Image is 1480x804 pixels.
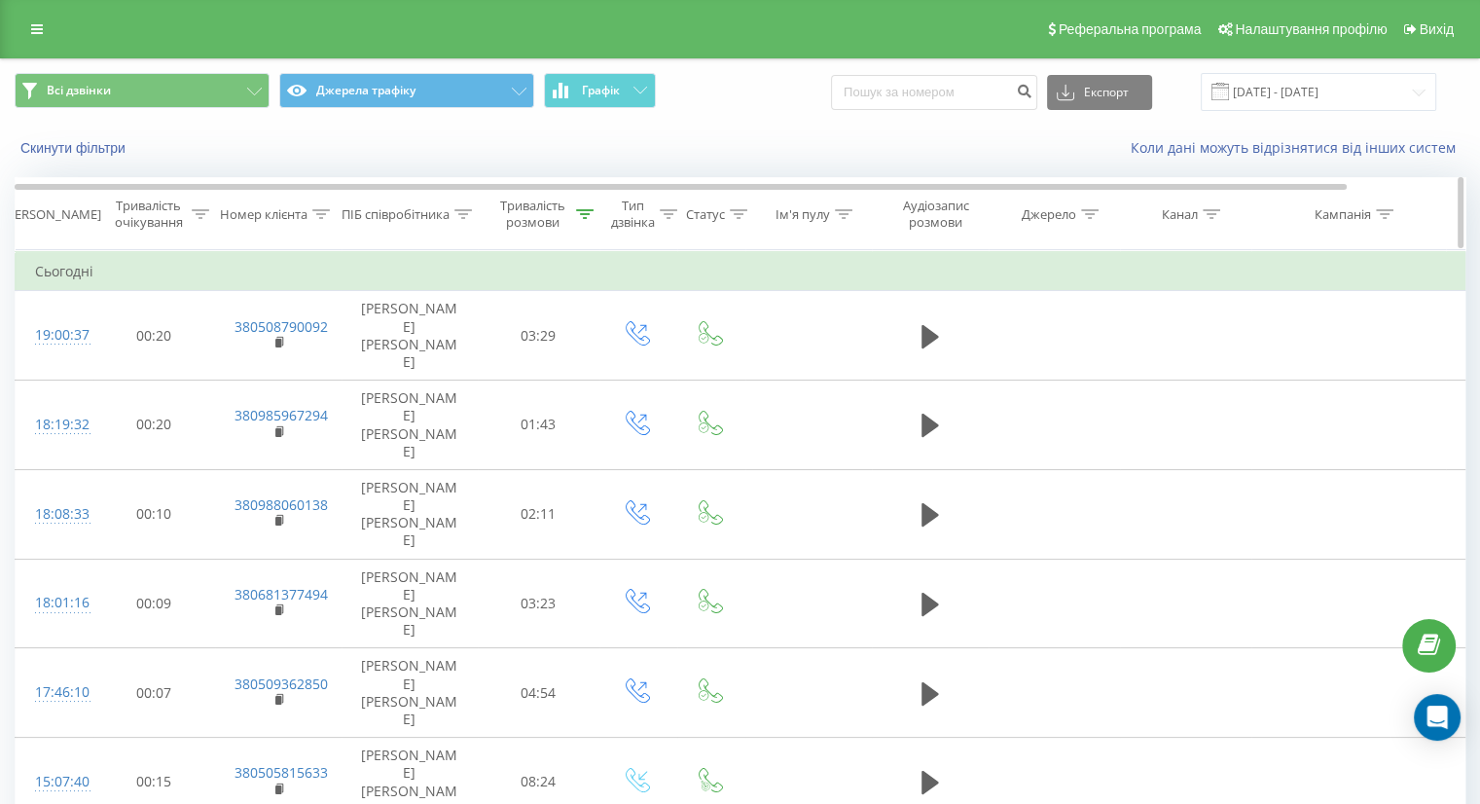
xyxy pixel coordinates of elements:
[342,381,478,470] td: [PERSON_NAME] [PERSON_NAME]
[888,198,983,231] div: Аудіозапис розмови
[235,406,328,424] a: 380985967294
[220,206,307,223] div: Номер клієнта
[235,675,328,693] a: 380509362850
[35,674,74,712] div: 17:46:10
[1414,694,1461,741] div: Open Intercom Messenger
[35,316,74,354] div: 19:00:37
[1315,206,1371,223] div: Кампанія
[582,84,620,97] span: Графік
[776,206,830,223] div: Ім'я пулу
[279,73,534,108] button: Джерела трафіку
[93,381,215,470] td: 00:20
[110,198,187,231] div: Тривалість очікування
[35,584,74,622] div: 18:01:16
[1162,206,1198,223] div: Канал
[1047,75,1152,110] button: Експорт
[1059,21,1202,37] span: Реферальна програма
[342,206,450,223] div: ПІБ співробітника
[35,763,74,801] div: 15:07:40
[478,291,599,381] td: 03:29
[478,559,599,648] td: 03:23
[478,648,599,738] td: 04:54
[494,198,571,231] div: Тривалість розмови
[342,559,478,648] td: [PERSON_NAME] [PERSON_NAME]
[1022,206,1076,223] div: Джерело
[686,206,725,223] div: Статус
[35,406,74,444] div: 18:19:32
[831,75,1037,110] input: Пошук за номером
[15,73,270,108] button: Всі дзвінки
[35,495,74,533] div: 18:08:33
[93,648,215,738] td: 00:07
[235,317,328,336] a: 380508790092
[1420,21,1454,37] span: Вихід
[342,469,478,559] td: [PERSON_NAME] [PERSON_NAME]
[3,206,101,223] div: [PERSON_NAME]
[235,763,328,782] a: 380505815633
[478,469,599,559] td: 02:11
[47,83,111,98] span: Всі дзвінки
[15,139,135,157] button: Скинути фільтри
[93,559,215,648] td: 00:09
[342,291,478,381] td: [PERSON_NAME] [PERSON_NAME]
[235,585,328,603] a: 380681377494
[342,648,478,738] td: [PERSON_NAME] [PERSON_NAME]
[544,73,656,108] button: Графік
[93,291,215,381] td: 00:20
[93,469,215,559] td: 00:10
[611,198,655,231] div: Тип дзвінка
[1235,21,1387,37] span: Налаштування профілю
[478,381,599,470] td: 01:43
[1131,138,1465,157] a: Коли дані можуть відрізнятися вiд інших систем
[235,495,328,514] a: 380988060138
